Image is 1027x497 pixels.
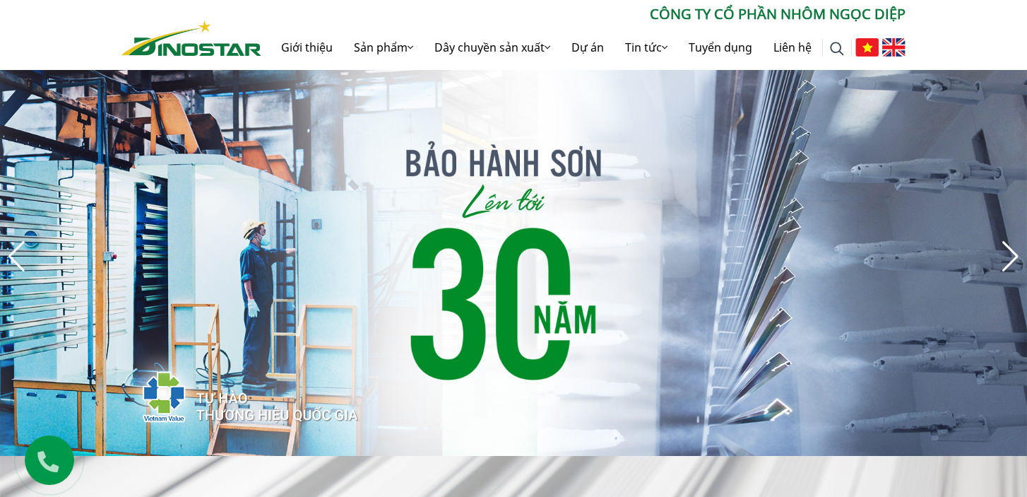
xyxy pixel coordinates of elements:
[882,38,906,57] img: English
[271,25,343,70] a: Giới thiệu
[100,346,360,442] img: thqg
[855,38,879,57] img: Tiếng Việt
[261,4,906,25] p: CÔNG TY CỔ PHẦN NHÔM NGỌC DIỆP
[343,25,424,70] a: Sản phẩm
[678,25,763,70] a: Tuyển dụng
[615,25,678,70] a: Tin tức
[763,25,822,70] a: Liên hệ
[561,25,615,70] a: Dự án
[121,18,261,55] a: Nhôm Dinostar
[1001,241,1020,272] div: Next slide
[7,241,26,272] div: Previous slide
[830,42,844,56] img: search
[121,21,261,56] img: Nhôm Dinostar
[424,25,561,70] a: Dây chuyền sản xuất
